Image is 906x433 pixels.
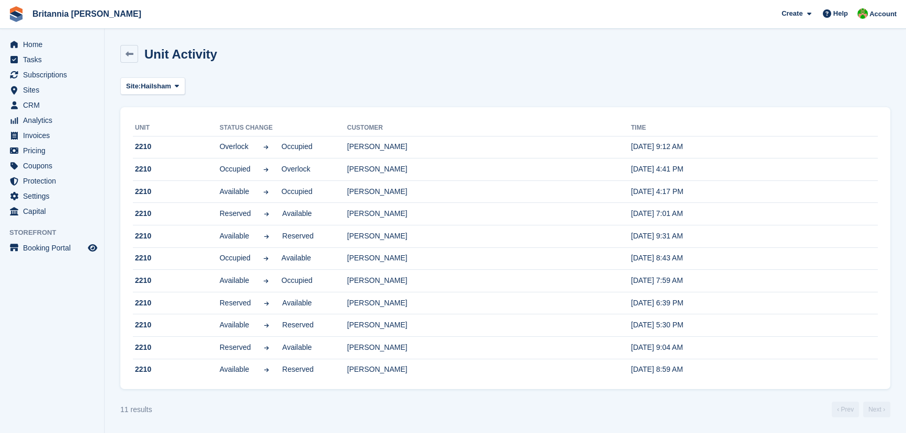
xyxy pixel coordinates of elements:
[5,128,99,143] a: menu
[830,402,892,417] nav: Page
[133,270,220,292] td: 2210
[347,292,631,314] td: [PERSON_NAME]
[28,5,145,22] a: Britannia [PERSON_NAME]
[631,209,683,218] time: 2025-02-13 07:01:51 UTC
[23,37,86,52] span: Home
[220,141,251,152] span: Overlock
[631,254,683,262] time: 2025-02-08 08:43:36 UTC
[281,186,312,197] span: Occupied
[133,120,220,136] th: Unit
[631,187,683,196] time: 2025-02-25 16:17:59 UTC
[282,342,314,353] span: Available
[631,299,683,307] time: 2025-01-29 18:39:18 UTC
[220,120,347,136] th: Status change
[347,203,631,225] td: [PERSON_NAME]
[141,81,171,92] span: Hailsham
[347,337,631,359] td: [PERSON_NAME]
[281,253,312,264] span: Available
[347,158,631,181] td: [PERSON_NAME]
[281,275,312,286] span: Occupied
[133,136,220,158] td: 2210
[631,142,683,151] time: 2025-02-26 09:12:56 UTC
[347,314,631,337] td: [PERSON_NAME]
[631,276,683,284] time: 2025-02-08 07:59:07 UTC
[5,241,99,255] a: menu
[120,77,185,95] button: Site: Hailsham
[23,83,86,97] span: Sites
[5,98,99,112] a: menu
[220,164,251,175] span: Occupied
[220,275,251,286] span: Available
[220,208,251,219] span: Reserved
[282,298,314,309] span: Available
[120,404,152,415] div: 11 results
[5,113,99,128] a: menu
[23,143,86,158] span: Pricing
[5,204,99,219] a: menu
[23,158,86,173] span: Coupons
[5,37,99,52] a: menu
[5,174,99,188] a: menu
[133,158,220,181] td: 2210
[857,8,868,19] img: Wendy Thorp
[833,8,848,19] span: Help
[631,365,683,373] time: 2025-01-29 08:59:52 UTC
[832,402,859,417] a: Previous
[282,364,314,375] span: Reserved
[133,359,220,381] td: 2210
[347,225,631,248] td: [PERSON_NAME]
[281,164,312,175] span: Overlock
[5,158,99,173] a: menu
[23,128,86,143] span: Invoices
[347,120,631,136] th: Customer
[133,314,220,337] td: 2210
[282,208,314,219] span: Available
[133,247,220,270] td: 2210
[133,180,220,203] td: 2210
[631,343,683,351] time: 2025-01-29 09:04:15 UTC
[631,165,683,173] time: 2025-02-25 16:41:09 UTC
[133,225,220,248] td: 2210
[126,81,141,92] span: Site:
[282,231,314,242] span: Reserved
[23,174,86,188] span: Protection
[869,9,897,19] span: Account
[86,242,99,254] a: Preview store
[220,320,251,331] span: Available
[220,186,251,197] span: Available
[133,203,220,225] td: 2210
[220,231,251,242] span: Available
[631,120,878,136] th: Time
[220,253,251,264] span: Occupied
[631,232,683,240] time: 2025-02-10 09:31:07 UTC
[5,52,99,67] a: menu
[144,47,217,61] h1: Unit Activity
[23,189,86,203] span: Settings
[133,292,220,314] td: 2210
[347,270,631,292] td: [PERSON_NAME]
[281,141,312,152] span: Occupied
[347,247,631,270] td: [PERSON_NAME]
[282,320,314,331] span: Reserved
[23,113,86,128] span: Analytics
[347,359,631,381] td: [PERSON_NAME]
[347,180,631,203] td: [PERSON_NAME]
[220,298,251,309] span: Reserved
[220,342,251,353] span: Reserved
[23,98,86,112] span: CRM
[133,337,220,359] td: 2210
[5,67,99,82] a: menu
[863,402,890,417] a: Next
[5,83,99,97] a: menu
[23,67,86,82] span: Subscriptions
[9,227,104,238] span: Storefront
[782,8,802,19] span: Create
[631,321,683,329] time: 2025-01-29 17:30:15 UTC
[5,189,99,203] a: menu
[5,143,99,158] a: menu
[23,52,86,67] span: Tasks
[8,6,24,22] img: stora-icon-8386f47178a22dfd0bd8f6a31ec36ba5ce8667c1dd55bd0f319d3a0aa187defe.svg
[220,364,251,375] span: Available
[347,136,631,158] td: [PERSON_NAME]
[23,241,86,255] span: Booking Portal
